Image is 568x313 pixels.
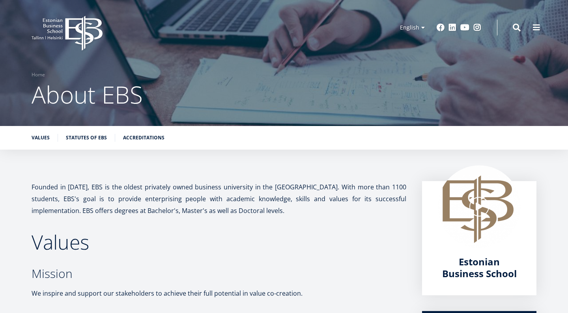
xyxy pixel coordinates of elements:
[32,268,406,280] h3: Mission
[460,24,469,31] a: Youtube
[32,287,406,299] p: We inspire and support our stakeholders to achieve their full potential in value co-creation.​
[32,134,50,142] a: Values
[123,134,164,142] a: Accreditations
[32,181,406,217] p: Founded in [DATE], EBS is the oldest privately owned business university in the [GEOGRAPHIC_DATA]...
[32,232,406,252] h2: Values
[448,24,456,31] a: Linkedin
[32,78,143,111] span: About EBS
[32,71,45,79] a: Home
[438,256,521,280] a: Estonian Business School
[437,24,445,31] a: Facebook
[66,134,107,142] a: Statutes of EBS
[442,255,517,280] span: Estonian Business School
[473,24,481,31] a: Instagram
